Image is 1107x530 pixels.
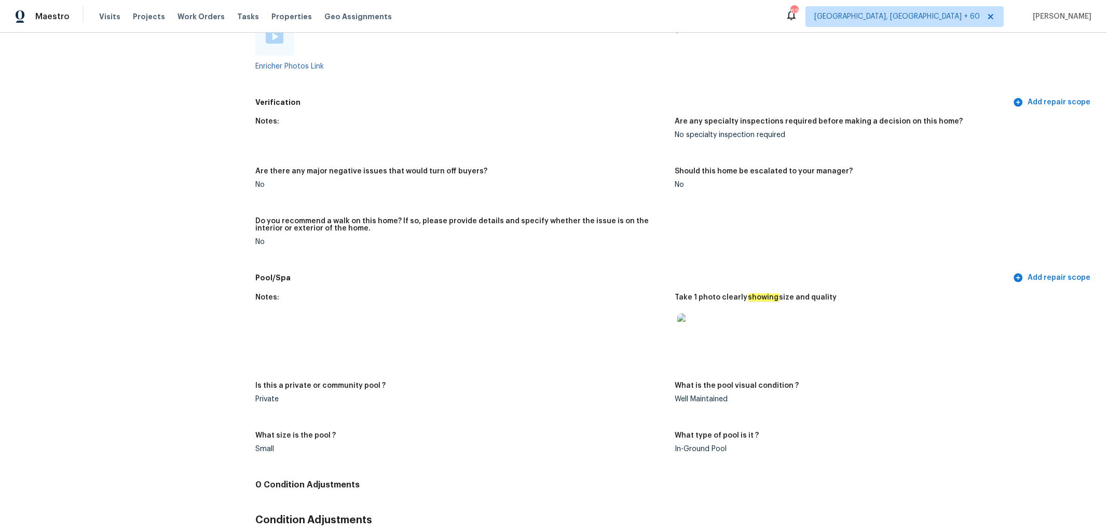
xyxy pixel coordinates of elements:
div: No specialty inspection required [675,131,1086,139]
h5: Notes: [255,294,279,301]
h5: Is this a private or community pool ? [255,382,386,389]
h5: Are any specialty inspections required before making a decision on this home? [675,118,963,125]
div: Private [255,396,666,403]
span: Work Orders [177,11,225,22]
h5: Do you recommend a walk on this home? If so, please provide details and specify whether the issue... [255,218,666,232]
h5: Notes: [255,118,279,125]
span: Geo Assignments [324,11,392,22]
span: Tasks [237,13,259,20]
span: Projects [133,11,165,22]
h5: What is the pool visual condition ? [675,382,799,389]
h4: 0 Condition Adjustments [255,480,1095,490]
div: No [255,238,666,246]
div: 621 [790,6,798,17]
button: Add repair scope [1011,93,1095,112]
h5: Are there any major negative issues that would turn off buyers? [255,168,487,175]
div: No [675,181,1086,188]
h5: Verification [255,97,1011,108]
span: Visits [99,11,120,22]
em: showing [748,293,780,302]
span: Maestro [35,11,70,22]
span: Add repair scope [1015,271,1090,284]
span: Add repair scope [1015,96,1090,109]
a: Enricher Photos Link [255,63,324,70]
span: [PERSON_NAME] [1029,11,1091,22]
h3: Condition Adjustments [255,515,1095,525]
button: Add repair scope [1011,268,1095,288]
h5: What type of pool is it ? [675,432,759,439]
span: Properties [271,11,312,22]
img: Play Video [266,30,283,44]
div: In-Ground Pool [675,445,1086,453]
h5: What size is the pool ? [255,432,336,439]
h5: Take 1 photo clearly size and quality [675,294,837,301]
div: Well Maintained [675,396,1086,403]
h5: Pool/Spa [255,273,1011,283]
span: [GEOGRAPHIC_DATA], [GEOGRAPHIC_DATA] + 60 [814,11,980,22]
h5: Should this home be escalated to your manager? [675,168,853,175]
div: No [255,181,666,188]
a: Play Video [266,30,283,45]
div: Small [255,445,666,453]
